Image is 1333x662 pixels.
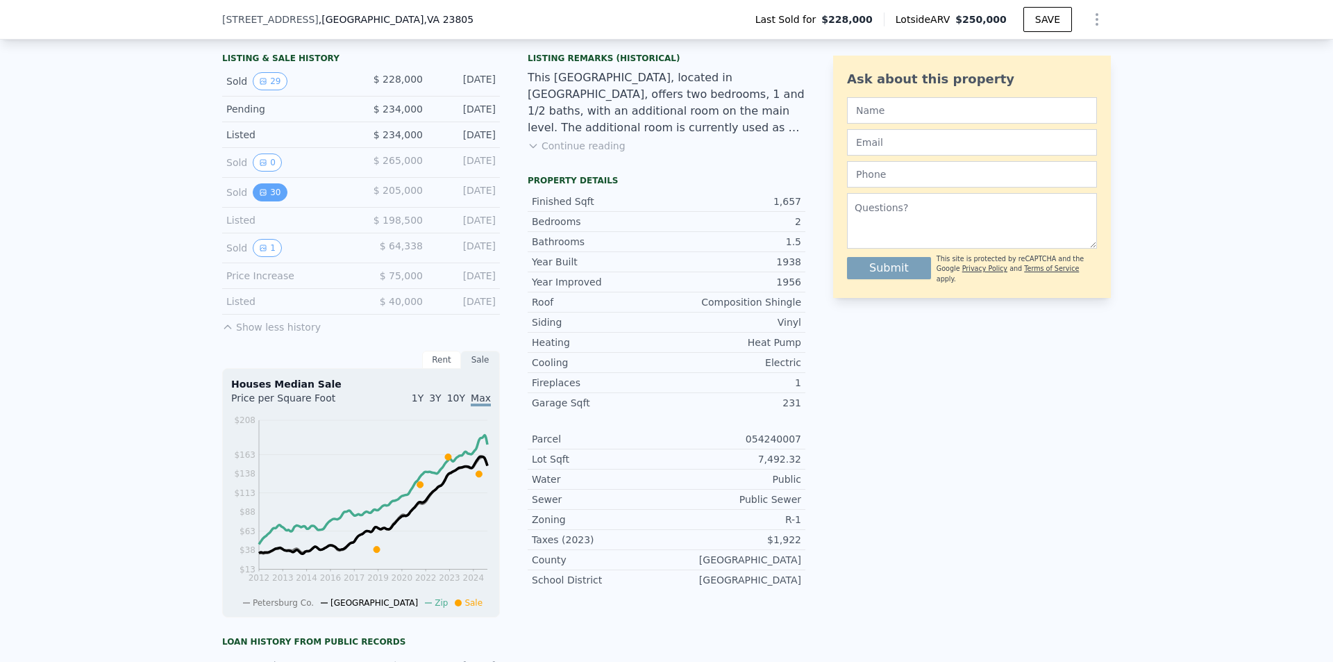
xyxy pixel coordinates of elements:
span: [GEOGRAPHIC_DATA] [330,598,418,608]
div: Lot Sqft [532,452,666,466]
span: Max [471,392,491,406]
div: Year Improved [532,275,666,289]
div: Taxes (2023) [532,533,666,547]
div: Bathrooms [532,235,666,249]
tspan: 2022 [415,573,437,583]
button: SAVE [1023,7,1072,32]
div: Loan history from public records [222,636,500,647]
span: $ 234,000 [374,104,423,115]
span: $ 228,000 [374,74,423,85]
tspan: 2014 [296,573,317,583]
div: Property details [528,175,805,186]
a: Terms of Service [1024,265,1079,272]
button: Show less history [222,315,321,334]
div: Sold [226,239,350,257]
span: $ 75,000 [380,270,423,281]
span: $ 265,000 [374,155,423,166]
input: Name [847,97,1097,124]
div: County [532,553,666,567]
a: Privacy Policy [962,265,1007,272]
span: [STREET_ADDRESS] [222,13,319,26]
tspan: $88 [240,507,255,517]
tspan: 2017 [344,573,365,583]
div: [DATE] [434,128,496,142]
button: Show Options [1083,6,1111,33]
div: 7,492.32 [666,452,801,466]
div: [GEOGRAPHIC_DATA] [666,553,801,567]
div: Listed [226,295,350,308]
tspan: $38 [240,545,255,555]
div: School District [532,573,666,587]
div: Rent [422,351,461,369]
div: Price per Square Foot [231,391,361,413]
div: [DATE] [434,154,496,172]
button: View historical data [253,183,287,201]
span: Lotside ARV [896,13,955,26]
button: View historical data [253,154,282,172]
div: 1938 [666,255,801,269]
div: 054240007 [666,432,801,446]
div: Sold [226,154,350,172]
div: [DATE] [434,295,496,308]
div: [DATE] [434,102,496,116]
div: [DATE] [434,72,496,90]
span: 1Y [412,392,424,404]
div: Listed [226,128,350,142]
span: $228,000 [821,13,873,26]
div: LISTING & SALE HISTORY [222,53,500,67]
div: Listed [226,213,350,227]
button: View historical data [253,72,287,90]
div: Heating [532,336,666,349]
span: $ 64,338 [380,240,423,251]
div: Houses Median Sale [231,377,491,391]
div: 2 [666,215,801,229]
span: Last Sold for [755,13,822,26]
tspan: $63 [240,527,255,536]
tspan: $113 [234,488,255,498]
div: Roof [532,295,666,309]
span: $ 205,000 [374,185,423,196]
div: Pending [226,102,350,116]
span: $ 234,000 [374,129,423,140]
div: Sale [461,351,500,369]
div: Public [666,472,801,486]
span: 10Y [447,392,465,404]
div: Listing Remarks (Historical) [528,53,805,64]
div: Vinyl [666,315,801,329]
div: Sewer [532,493,666,506]
div: 1.5 [666,235,801,249]
div: [DATE] [434,213,496,227]
div: [DATE] [434,269,496,283]
div: Price Increase [226,269,350,283]
div: $1,922 [666,533,801,547]
div: Cooling [532,356,666,370]
span: 3Y [429,392,441,404]
div: Fireplaces [532,376,666,390]
div: Year Built [532,255,666,269]
tspan: $208 [234,415,255,425]
tspan: 2024 [463,573,485,583]
div: R-1 [666,513,801,527]
span: , [GEOGRAPHIC_DATA] [319,13,473,26]
div: Heat Pump [666,336,801,349]
div: 231 [666,396,801,410]
div: Electric [666,356,801,370]
div: Ask about this property [847,69,1097,89]
span: Sale [464,598,483,608]
span: $ 40,000 [380,296,423,307]
button: Submit [847,257,931,279]
div: Siding [532,315,666,329]
div: [DATE] [434,239,496,257]
div: This [GEOGRAPHIC_DATA], located in [GEOGRAPHIC_DATA], offers two bedrooms, 1 and 1/2 baths, with ... [528,69,805,136]
div: Bedrooms [532,215,666,229]
div: Water [532,472,666,486]
tspan: 2016 [320,573,342,583]
div: Zoning [532,513,666,527]
div: This site is protected by reCAPTCHA and the Google and apply. [937,254,1097,284]
span: Zip [435,598,448,608]
tspan: 2012 [249,573,270,583]
div: [GEOGRAPHIC_DATA] [666,573,801,587]
span: $ 198,500 [374,215,423,226]
span: , VA 23805 [424,14,473,25]
div: [DATE] [434,183,496,201]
